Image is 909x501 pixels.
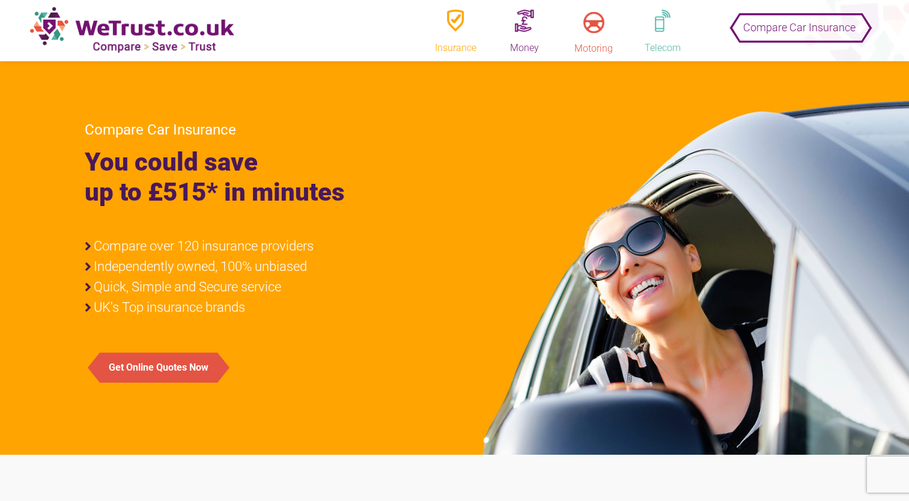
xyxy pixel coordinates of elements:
li: Quick, Simple and Secure service [85,280,445,294]
img: money.png [515,10,534,32]
li: Compare over 120 insurance providers [85,239,445,254]
span: Compare [85,121,144,138]
div: Insurance [425,41,485,55]
div: Motoring [564,42,624,55]
img: new-logo.png [30,7,234,53]
li: UK's Top insurance brands [85,300,445,315]
button: Compare Car Insurance [735,10,864,34]
button: Get Online Quotes Now [100,353,217,383]
div: Money [494,41,555,55]
span: Car Insurance [147,121,236,138]
img: telephone.png [655,10,670,32]
img: insurence.png [447,10,463,32]
img: motoring.png [583,12,604,33]
li: Independently owned, 100% unbiased [85,260,445,274]
h1: You could save up to £515* in minutes [85,147,445,207]
span: Compare Car Insurance [743,13,856,42]
div: Telecom [633,41,693,55]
